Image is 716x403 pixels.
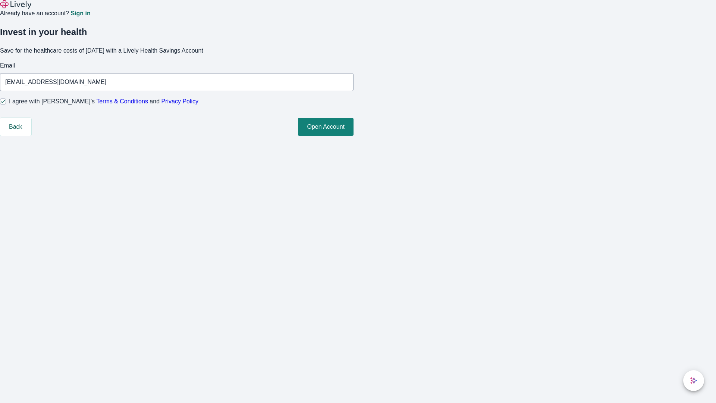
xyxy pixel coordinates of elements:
button: Open Account [298,118,354,136]
a: Terms & Conditions [96,98,148,104]
button: chat [683,370,704,391]
span: I agree with [PERSON_NAME]’s and [9,97,198,106]
a: Privacy Policy [161,98,199,104]
a: Sign in [70,10,90,16]
svg: Lively AI Assistant [690,377,697,384]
